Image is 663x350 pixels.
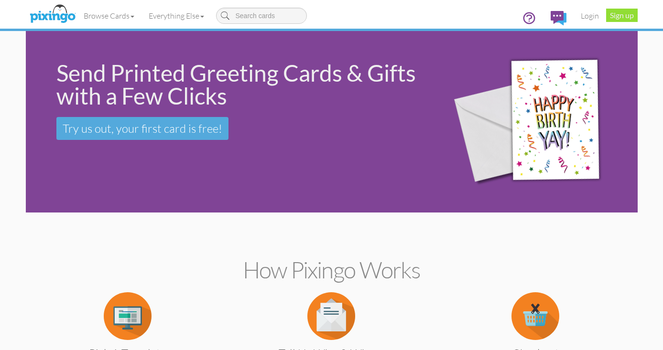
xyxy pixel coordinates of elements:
[56,62,426,107] div: Send Printed Greeting Cards & Gifts with a Few Clicks
[27,2,78,26] img: pixingo logo
[511,292,559,340] img: item.alt
[43,257,621,283] h2: How Pixingo works
[76,4,141,28] a: Browse Cards
[63,121,222,136] span: Try us out, your first card is free!
[56,117,228,140] a: Try us out, your first card is free!
[439,33,635,211] img: 942c5090-71ba-4bfc-9a92-ca782dcda692.png
[141,4,211,28] a: Everything Else
[307,292,355,340] img: item.alt
[104,292,152,340] img: item.alt
[551,11,566,25] img: comments.svg
[574,4,606,28] a: Login
[216,8,307,24] input: Search cards
[606,9,638,22] a: Sign up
